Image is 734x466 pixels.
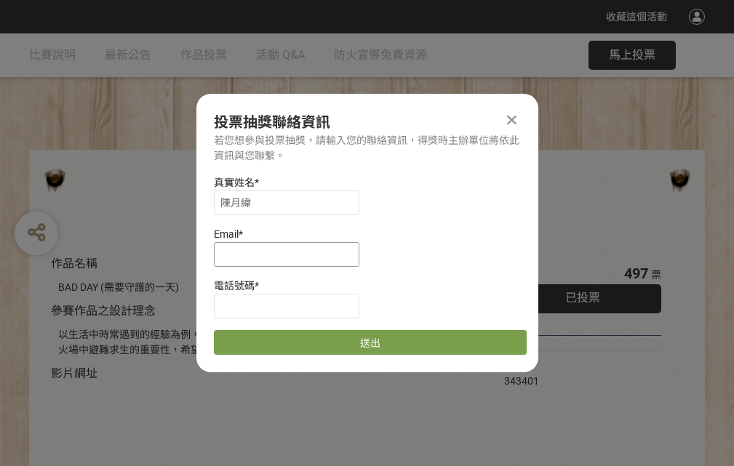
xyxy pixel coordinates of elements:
[214,111,521,133] div: 投票抽獎聯絡資訊
[29,33,76,77] a: 比賽說明
[609,48,655,62] span: 馬上投票
[105,48,151,62] span: 最新公告
[256,48,305,62] span: 活動 Q&A
[58,327,460,358] div: 以生活中時常遇到的經驗為例，透過對比的方式宣傳住宅用火災警報器、家庭逃生計畫及火場中避難求生的重要性，希望透過趣味的短影音讓更多人認識到更多的防火觀念。
[565,291,600,305] span: 已投票
[624,265,648,282] span: 497
[180,48,227,62] span: 作品投票
[606,11,667,23] span: 收藏這個活動
[589,41,676,70] button: 馬上投票
[51,366,97,380] span: 影片網址
[214,330,527,355] button: 送出
[105,33,151,77] a: 最新公告
[29,48,76,62] span: 比賽說明
[214,133,521,164] div: 若您想參與投票抽獎，請輸入您的聯絡資訊，得獎時主辦單位將依此資訊與您聯繫。
[180,33,227,77] a: 作品投票
[51,304,156,318] span: 參賽作品之設計理念
[256,33,305,77] a: 活動 Q&A
[214,177,255,188] span: 真實姓名
[58,280,460,295] div: BAD DAY (需要守護的一天)
[334,48,427,62] span: 防火宣導免費資源
[214,228,239,240] span: Email
[543,358,615,373] iframe: Facebook Share
[51,257,97,270] span: 作品名稱
[334,33,427,77] a: 防火宣導免費資源
[214,280,255,292] span: 電話號碼
[651,269,661,281] span: 票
